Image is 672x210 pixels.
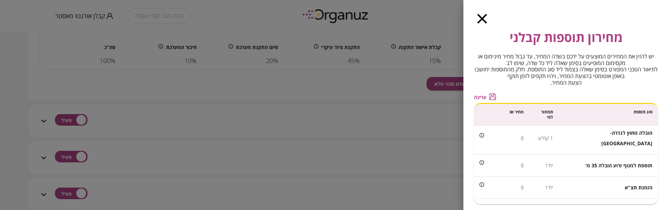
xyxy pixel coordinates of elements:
td: 1 קמ"ש [529,122,559,155]
span: הובלה מחוץ לגדרה-[GEOGRAPHIC_DATA] [601,129,652,147]
th: סוג תוספת [559,104,658,126]
span: מחירון תוספות קבלני [510,28,623,47]
span: הזמנת תצ"א [625,184,652,191]
button: עריכה [474,93,496,100]
span: 0 [521,135,524,141]
td: יח'1 [529,177,559,199]
th: תמחור לפי [529,104,559,126]
span: 0 [521,184,524,191]
span: עריכה [474,94,486,100]
span: יש להזין את המחירים המוצעים על ידכם בשדה המחיר, עד גבול מחיר מינימום או מקסימום המופיעים בסימן שא... [474,53,658,86]
td: יח'1 [529,155,559,177]
span: תוספת למנוף זרוע הובלה 35 מ' [585,162,652,169]
th: מחיר ₪ [474,104,529,126]
span: 0 [521,162,524,169]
